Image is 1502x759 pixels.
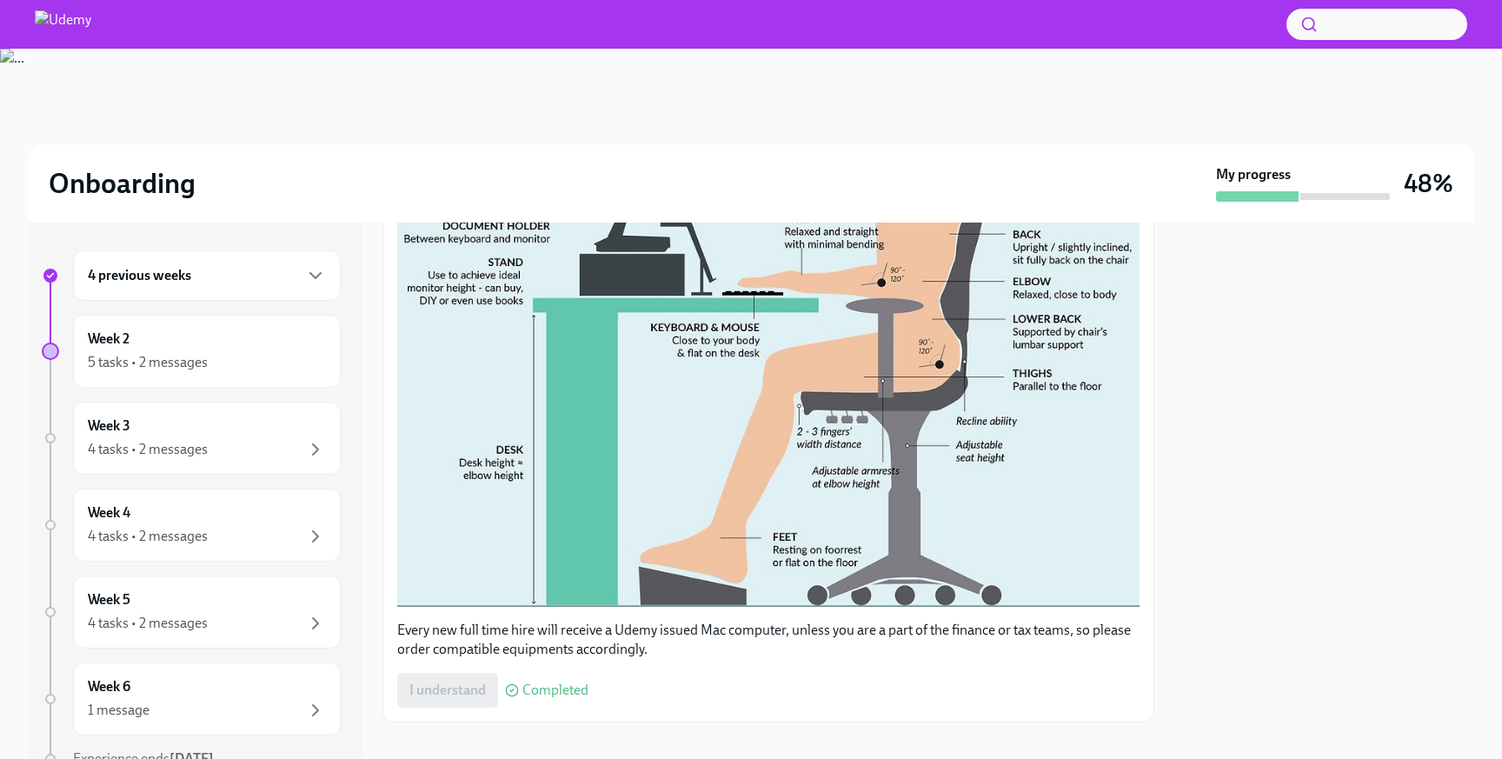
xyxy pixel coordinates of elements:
[88,266,191,285] h6: 4 previous weeks
[42,489,341,562] a: Week 44 tasks • 2 messages
[88,503,130,523] h6: Week 4
[522,683,588,697] span: Completed
[88,677,130,696] h6: Week 6
[35,10,91,38] img: Udemy
[88,330,130,349] h6: Week 2
[88,416,130,436] h6: Week 3
[88,590,130,609] h6: Week 5
[42,315,341,388] a: Week 25 tasks • 2 messages
[88,701,150,720] div: 1 message
[42,576,341,649] a: Week 54 tasks • 2 messages
[88,353,208,372] div: 5 tasks • 2 messages
[88,527,208,546] div: 4 tasks • 2 messages
[42,402,341,475] a: Week 34 tasks • 2 messages
[42,662,341,736] a: Week 61 message
[1404,168,1453,199] h3: 48%
[88,440,208,459] div: 4 tasks • 2 messages
[49,166,196,201] h2: Onboarding
[73,250,341,301] div: 4 previous weeks
[1216,165,1291,184] strong: My progress
[397,621,1140,659] p: Every new full time hire will receive a Udemy issued Mac computer, unless you are a part of the f...
[88,614,208,633] div: 4 tasks • 2 messages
